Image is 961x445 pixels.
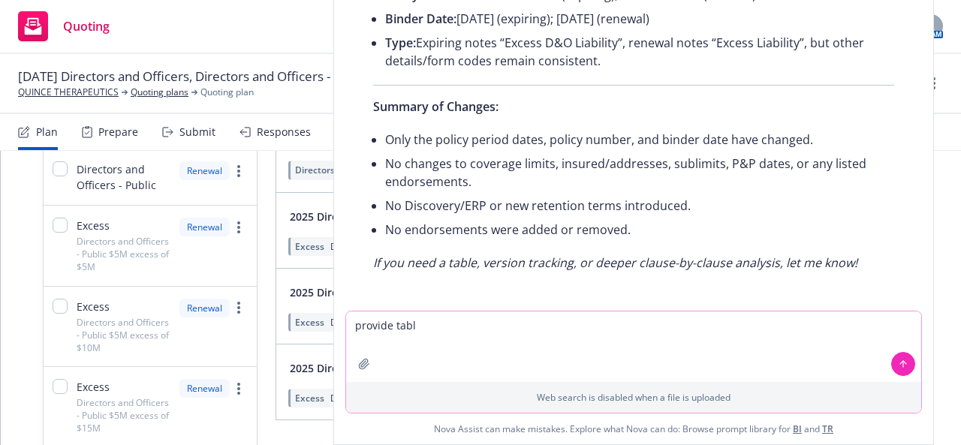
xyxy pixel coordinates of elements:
[373,98,499,115] span: Summary of Changes:
[385,31,894,73] li: Expiring notes “Excess D&O Liability”, renewal notes “Excess Liability”, but other details/form c...
[385,11,456,27] span: Binder Date:
[340,413,927,444] span: Nova Assist can make mistakes. Explore what Nova can do: Browse prompt library for and
[18,68,447,86] span: [DATE] Directors and Officers, Directors and Officers - Side A DIC Renewal
[330,316,421,329] span: Directors and Office...
[385,7,894,31] li: [DATE] (expiring); [DATE] (renewal)
[373,254,857,271] em: If you need a table, version tracking, or deeper clause-by-clause analysis, let me know!
[77,218,110,233] span: Excess
[18,86,119,99] a: QUINCE THERAPEUTICS
[179,126,215,138] div: Submit
[793,422,802,435] a: BI
[385,152,894,194] li: No changes to coverage limits, insured/addresses, sublimits, P&P dates, or any listed endorsements.
[179,161,230,180] div: Renewal
[12,5,116,47] a: Quoting
[179,379,230,398] div: Renewal
[98,126,138,138] div: Prepare
[230,299,248,317] a: more
[230,218,248,236] a: more
[285,202,541,232] button: 2025 Directors and Officers - 01 $5M xs $5M
[385,218,894,242] li: No endorsements were added or removed.
[285,353,547,383] button: 2025 Directors and Officers - 03 $5M xs $15M
[230,162,248,180] a: more
[385,128,894,152] li: Only the policy period dates, policy number, and binder date have changed.
[77,379,110,395] span: Excess
[330,392,421,404] span: Directors and Office...
[822,422,833,435] a: TR
[179,218,230,236] div: Renewal
[346,311,921,382] textarea: provide tabl
[925,74,943,92] a: more
[179,299,230,317] div: Renewal
[63,20,110,32] span: Quoting
[290,209,515,224] span: 2025 Directors and Officers - 01 $5M xs $5M
[131,86,188,99] a: Quoting plans
[295,392,324,404] span: Excess
[385,194,894,218] li: No Discovery/ERP or new retention terms introduced.
[230,380,248,398] a: more
[355,391,912,404] p: Web search is disabled when a file is uploaded
[36,126,58,138] div: Plan
[77,235,170,273] span: Directors and Officers - Public $5M excess of $5M
[290,284,521,300] span: 2025 Directors and Officers - 02 $5M xs $10M
[77,396,170,434] span: Directors and Officers - Public $5M excess of $15M
[295,316,324,329] span: Excess
[330,240,421,253] span: Directors and Office...
[295,164,423,176] span: Directors and Officers - Public
[77,161,170,193] span: Directors and Officers - Public
[77,299,110,314] span: Excess
[295,240,324,253] span: Excess
[285,278,547,308] button: 2025 Directors and Officers - 02 $5M xs $10M
[385,35,416,51] span: Type:
[200,86,254,99] span: Quoting plan
[290,360,521,376] span: 2025 Directors and Officers - 03 $5M xs $15M
[77,316,170,354] span: Directors and Officers - Public $5M excess of $10M
[257,126,311,138] div: Responses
